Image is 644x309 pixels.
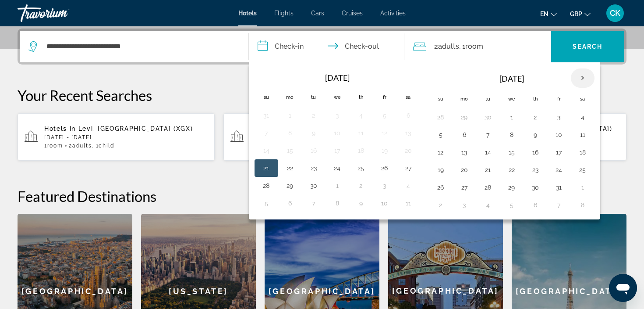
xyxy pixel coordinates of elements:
button: Day 2 [528,111,542,123]
button: Day 24 [330,162,344,174]
span: Room [465,42,483,50]
button: Day 27 [401,162,415,174]
button: Day 13 [457,146,471,158]
button: Search [551,31,625,62]
button: Day 11 [354,127,368,139]
button: Day 29 [505,181,519,194]
button: Day 10 [378,197,392,209]
div: Search widget [20,31,624,62]
th: [DATE] [453,68,571,89]
button: Hotels in Levi, [GEOGRAPHIC_DATA] (XGX)[DATE] - [DATE]1Room2Adults, 1Child [18,113,215,161]
a: Cruises [342,10,363,17]
span: Levi, [GEOGRAPHIC_DATA] (XGX) [78,125,193,132]
button: Day 4 [401,180,415,192]
button: Day 7 [481,129,495,141]
button: Day 3 [378,180,392,192]
span: en [540,11,548,18]
button: Day 7 [307,197,321,209]
button: Day 5 [378,109,392,122]
button: Day 16 [528,146,542,158]
button: Day 13 [401,127,415,139]
button: Day 12 [378,127,392,139]
button: Day 23 [528,164,542,176]
button: Day 8 [505,129,519,141]
button: Day 27 [457,181,471,194]
button: Day 21 [481,164,495,176]
button: Day 23 [307,162,321,174]
span: , 1 [459,40,483,53]
button: Day 5 [434,129,448,141]
button: Day 9 [307,127,321,139]
button: Day 8 [283,127,297,139]
button: Day 3 [330,109,344,122]
button: Hotels in [GEOGRAPHIC_DATA], [GEOGRAPHIC_DATA] (PAR)[DATE] - [DATE]1Room2Adults [223,113,421,161]
a: Flights [274,10,294,17]
button: Day 7 [552,199,566,211]
span: Hotels in [44,125,76,132]
button: Day 29 [457,111,471,123]
button: Day 31 [552,181,566,194]
button: Day 17 [552,146,566,158]
button: Day 30 [528,181,542,194]
button: Day 29 [283,180,297,192]
button: Day 17 [330,144,344,157]
span: Adults [438,42,459,50]
a: Hotels [238,10,257,17]
button: Day 18 [354,144,368,157]
button: Day 26 [434,181,448,194]
button: Day 1 [505,111,519,123]
button: Day 31 [259,109,273,122]
button: Day 2 [434,199,448,211]
span: Room [47,143,63,149]
button: Day 4 [576,111,590,123]
button: Day 22 [283,162,297,174]
button: Day 8 [576,199,590,211]
a: Cars [311,10,324,17]
button: Day 30 [307,180,321,192]
button: Day 2 [307,109,321,122]
button: Day 3 [457,199,471,211]
button: Day 11 [576,129,590,141]
span: Child [99,143,114,149]
h2: Featured Destinations [18,187,626,205]
button: Day 19 [434,164,448,176]
button: Day 5 [505,199,519,211]
button: Day 24 [552,164,566,176]
button: Change currency [570,7,591,20]
button: Day 15 [505,146,519,158]
button: Day 28 [259,180,273,192]
span: 2 [69,143,92,149]
button: Day 11 [401,197,415,209]
button: Day 30 [481,111,495,123]
button: Day 4 [481,199,495,211]
button: Travelers: 2 adults, 0 children [404,31,551,62]
button: Day 1 [283,109,297,122]
button: Day 2 [354,180,368,192]
button: Day 6 [457,129,471,141]
button: Day 1 [576,181,590,194]
button: Day 15 [283,144,297,157]
span: 2 [434,40,459,53]
button: Day 9 [354,197,368,209]
p: Your Recent Searches [18,86,626,104]
a: Activities [380,10,406,17]
button: Day 18 [576,146,590,158]
span: Search [573,43,602,50]
span: CK [610,9,620,18]
button: Day 28 [481,181,495,194]
button: Day 8 [330,197,344,209]
button: Day 10 [330,127,344,139]
th: [DATE] [278,68,396,87]
button: Day 19 [378,144,392,157]
button: Change language [540,7,557,20]
button: Day 1 [330,180,344,192]
button: Day 6 [401,109,415,122]
button: Day 16 [307,144,321,157]
button: Day 25 [354,162,368,174]
button: Day 4 [354,109,368,122]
